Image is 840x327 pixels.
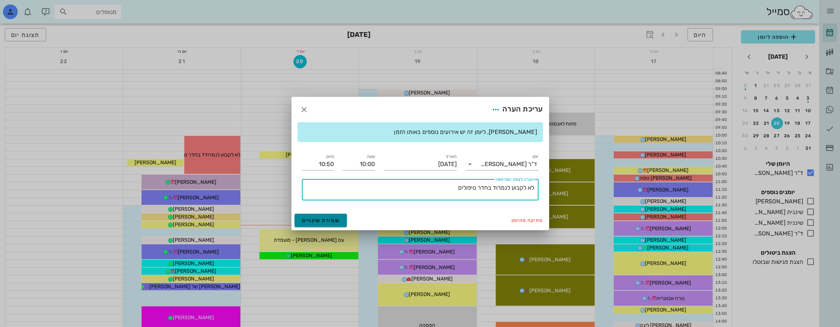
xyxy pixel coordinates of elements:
[445,154,457,159] label: תאריך
[294,214,347,227] button: שמירת שינויים
[509,215,546,226] button: מחיקה מהיומן
[366,154,375,159] label: שעה
[394,128,537,135] span: [PERSON_NAME], ליומן זה יש אירועים נוספים באותו הזמן
[532,154,538,159] label: יומן
[466,158,538,170] div: יומןד"ר [PERSON_NAME]
[326,154,334,159] label: סיום
[495,177,534,182] label: הערה לצוות המרפאה
[481,161,537,168] div: ד"ר [PERSON_NAME]
[512,218,543,223] span: מחיקה מהיומן
[489,103,543,116] div: עריכת הערה
[302,217,340,224] span: שמירת שינויים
